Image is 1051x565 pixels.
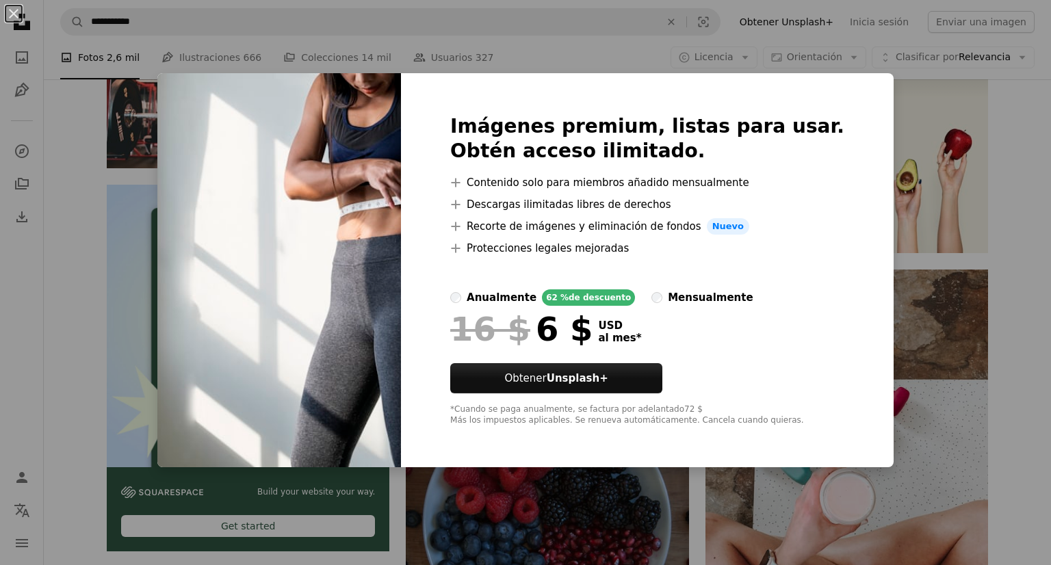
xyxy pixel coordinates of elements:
[450,114,844,163] h2: Imágenes premium, listas para usar. Obtén acceso ilimitado.
[450,292,461,303] input: anualmente62 %de descuento
[450,363,662,393] button: ObtenerUnsplash+
[467,289,536,306] div: anualmente
[450,311,593,347] div: 6 $
[450,174,844,191] li: Contenido solo para miembros añadido mensualmente
[598,332,641,344] span: al mes *
[542,289,635,306] div: 62 % de descuento
[598,319,641,332] span: USD
[450,404,844,426] div: *Cuando se paga anualmente, se factura por adelantado 72 $ Más los impuestos aplicables. Se renue...
[157,73,401,467] img: premium_photo-1723924804130-524691ee9ad4
[707,218,749,235] span: Nuevo
[547,372,608,384] strong: Unsplash+
[450,240,844,257] li: Protecciones legales mejoradas
[651,292,662,303] input: mensualmente
[668,289,753,306] div: mensualmente
[450,196,844,213] li: Descargas ilimitadas libres de derechos
[450,218,844,235] li: Recorte de imágenes y eliminación de fondos
[450,311,530,347] span: 16 $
